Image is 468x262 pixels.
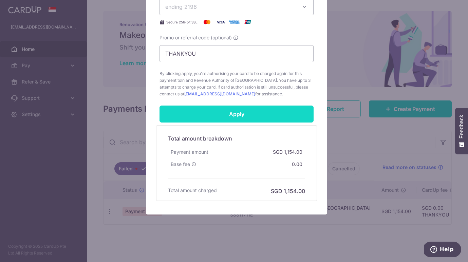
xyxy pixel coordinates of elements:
img: UnionPay [241,18,255,26]
div: SGD 1,154.00 [270,146,305,158]
span: Feedback [458,115,465,138]
span: Base fee [171,161,190,168]
span: Inland Revenue Authority of [GEOGRAPHIC_DATA] [181,78,277,83]
button: Feedback - Show survey [455,108,468,154]
div: Payment amount [168,146,211,158]
h6: SGD 1,154.00 [271,187,305,195]
img: American Express [227,18,241,26]
img: Mastercard [200,18,214,26]
span: By clicking apply, you're authorising your card to be charged again for this payment to . You hav... [160,70,314,97]
input: Apply [160,106,314,123]
div: 0.00 [289,158,305,170]
h6: Total amount charged [168,187,217,194]
span: Secure 256-bit SSL [166,19,198,25]
iframe: Opens a widget where you can find more information [424,242,461,259]
a: [EMAIL_ADDRESS][DOMAIN_NAME] [184,91,255,96]
span: ending 2196 [165,3,197,10]
h5: Total amount breakdown [168,134,305,143]
span: Promo or referral code (optional) [160,34,232,41]
img: Visa [214,18,227,26]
